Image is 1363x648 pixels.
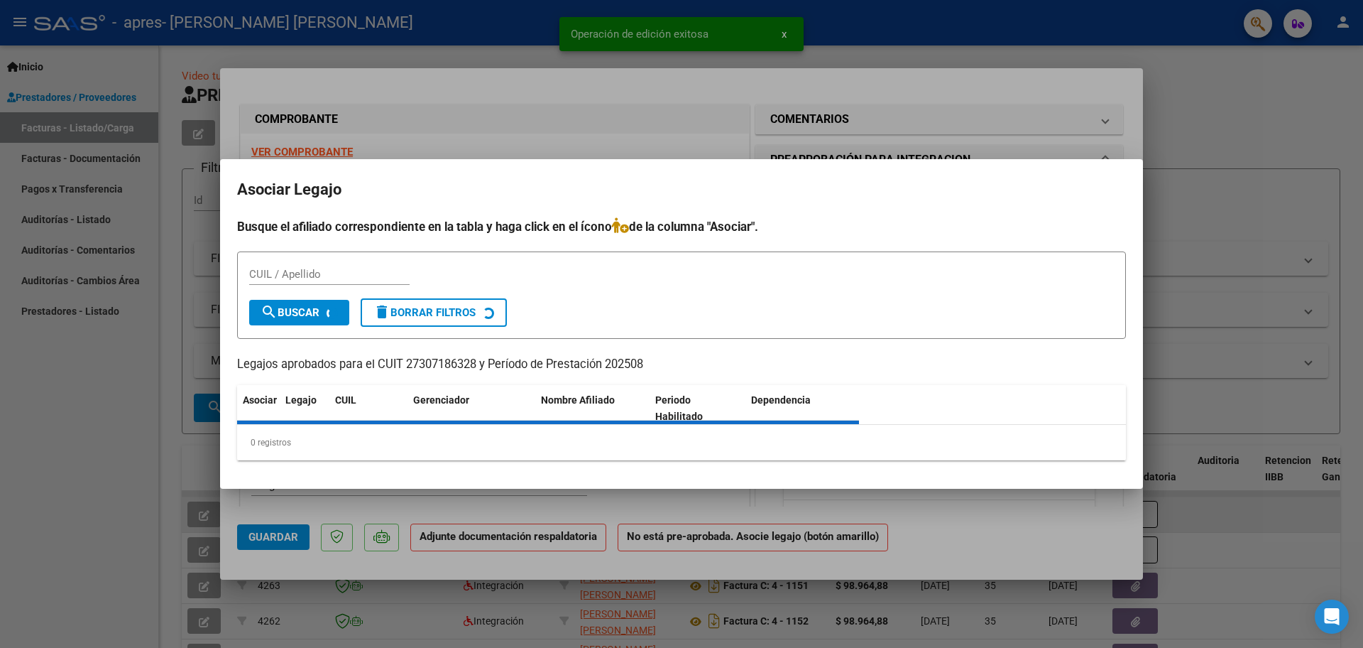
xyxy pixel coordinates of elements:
[280,385,329,432] datatable-header-cell: Legajo
[361,298,507,327] button: Borrar Filtros
[261,306,319,319] span: Buscar
[243,394,277,406] span: Asociar
[655,394,703,422] span: Periodo Habilitado
[329,385,407,432] datatable-header-cell: CUIL
[407,385,535,432] datatable-header-cell: Gerenciador
[535,385,650,432] datatable-header-cell: Nombre Afiliado
[237,176,1126,203] h2: Asociar Legajo
[237,217,1126,236] h4: Busque el afiliado correspondiente en la tabla y haga click en el ícono de la columna "Asociar".
[751,394,811,406] span: Dependencia
[373,306,476,319] span: Borrar Filtros
[745,385,860,432] datatable-header-cell: Dependencia
[285,394,317,406] span: Legajo
[237,425,1126,460] div: 0 registros
[335,394,356,406] span: CUIL
[249,300,349,325] button: Buscar
[261,303,278,320] mat-icon: search
[1315,600,1349,634] div: Open Intercom Messenger
[373,303,390,320] mat-icon: delete
[413,394,469,406] span: Gerenciador
[237,385,280,432] datatable-header-cell: Asociar
[650,385,745,432] datatable-header-cell: Periodo Habilitado
[237,356,1126,374] p: Legajos aprobados para el CUIT 27307186328 y Período de Prestación 202508
[541,394,615,406] span: Nombre Afiliado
